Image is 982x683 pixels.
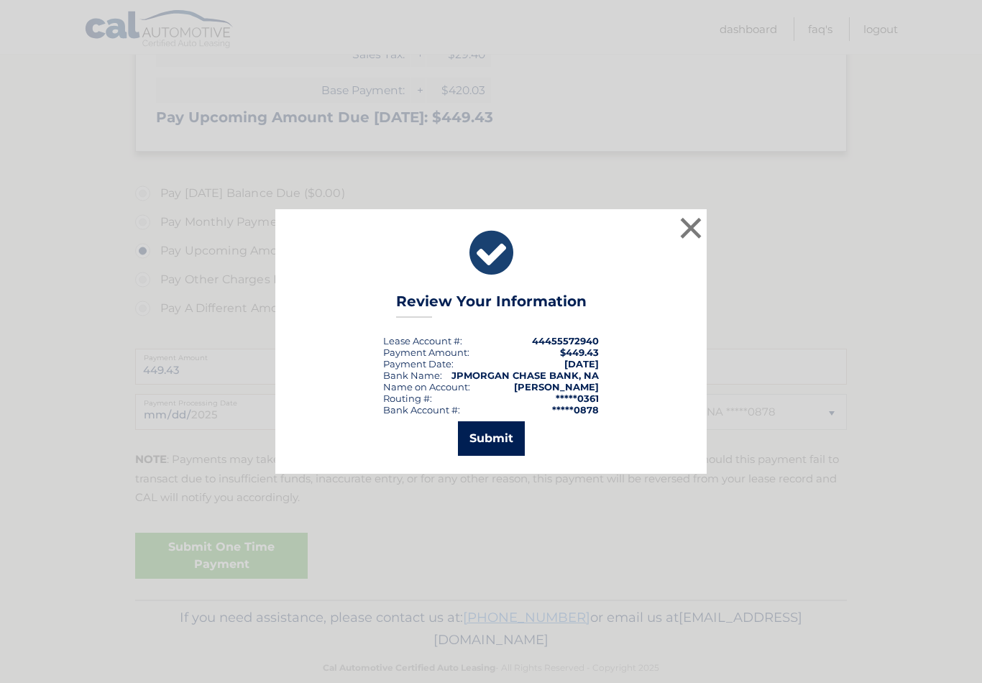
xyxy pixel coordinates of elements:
button: Submit [458,421,525,456]
div: Routing #: [383,393,432,404]
span: Payment Date [383,358,451,370]
div: Bank Name: [383,370,442,381]
h3: Review Your Information [396,293,587,318]
span: [DATE] [564,358,599,370]
div: Payment Amount: [383,347,469,358]
div: Bank Account #: [383,404,460,416]
strong: [PERSON_NAME] [514,381,599,393]
strong: 44455572940 [532,335,599,347]
button: × [676,214,705,242]
div: Lease Account #: [383,335,462,347]
strong: JPMORGAN CHASE BANK, NA [451,370,599,381]
span: $449.43 [560,347,599,358]
div: Name on Account: [383,381,470,393]
div: : [383,358,454,370]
